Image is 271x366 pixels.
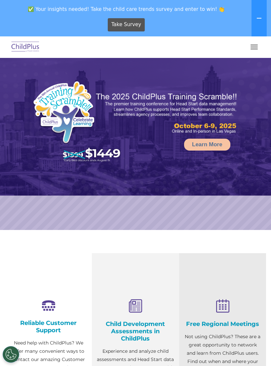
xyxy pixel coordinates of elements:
a: Learn More [184,139,230,151]
h4: Child Development Assessments in ChildPlus [97,320,174,342]
a: Take Survey [108,18,145,31]
span: Take Survey [111,19,141,30]
h4: Reliable Customer Support [10,319,87,334]
img: ChildPlus by Procare Solutions [10,39,41,55]
h4: Free Regional Meetings [184,320,261,328]
button: Cookies Settings [3,346,19,363]
span: ✅ Your insights needed! Take the child care trends survey and enter to win! 👏 [3,3,250,16]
